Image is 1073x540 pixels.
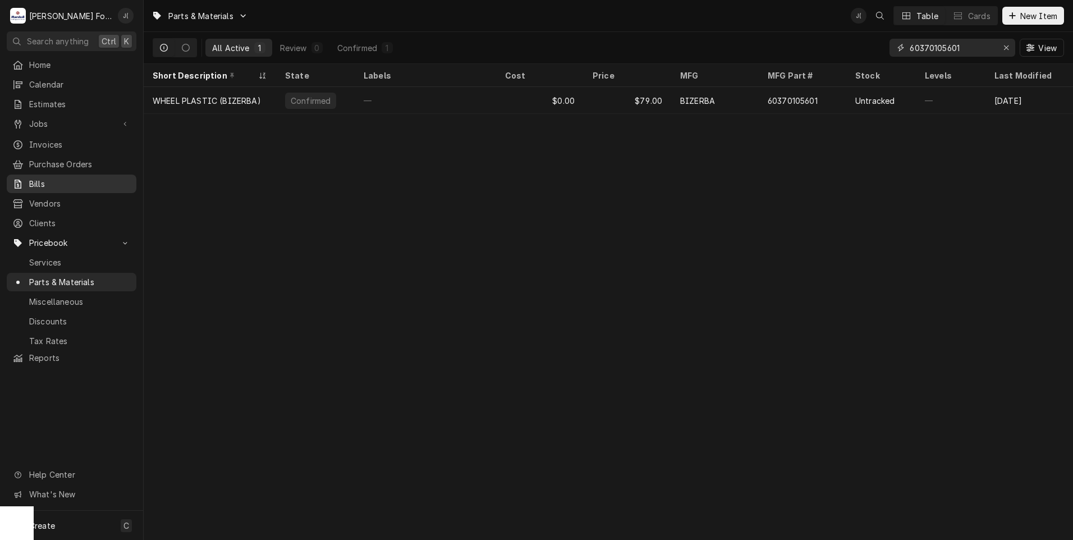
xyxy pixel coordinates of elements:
[280,42,307,54] div: Review
[337,42,377,54] div: Confirmed
[855,95,895,107] div: Untracked
[7,214,136,232] a: Clients
[994,70,1062,81] div: Last Modified
[29,118,114,130] span: Jobs
[29,59,131,71] span: Home
[910,39,994,57] input: Keyword search
[925,70,974,81] div: Levels
[153,70,256,81] div: Short Description
[29,521,55,530] span: Create
[256,42,263,54] div: 1
[768,95,818,107] div: 60370105601
[7,253,136,272] a: Services
[29,98,131,110] span: Estimates
[10,8,26,24] div: Marshall Food Equipment Service's Avatar
[997,39,1015,57] button: Erase input
[7,115,136,133] a: Go to Jobs
[29,469,130,480] span: Help Center
[1020,39,1064,57] button: View
[10,8,26,24] div: M
[29,217,131,229] span: Clients
[29,276,131,288] span: Parts & Materials
[290,95,332,107] div: Confirmed
[7,234,136,252] a: Go to Pricebook
[29,10,112,22] div: [PERSON_NAME] Food Equipment Service
[29,139,131,150] span: Invoices
[29,237,114,249] span: Pricebook
[102,35,116,47] span: Ctrl
[29,198,131,209] span: Vendors
[168,10,233,22] span: Parts & Materials
[29,296,131,308] span: Miscellaneous
[851,8,866,24] div: Jeff Debigare (109)'s Avatar
[916,87,985,114] div: —
[364,70,487,81] div: Labels
[593,70,660,81] div: Price
[7,273,136,291] a: Parts & Materials
[7,292,136,311] a: Miscellaneous
[1036,42,1059,54] span: View
[29,158,131,170] span: Purchase Orders
[7,135,136,154] a: Invoices
[27,35,89,47] span: Search anything
[29,257,131,268] span: Services
[124,35,129,47] span: K
[1018,10,1060,22] span: New Item
[985,87,1073,114] div: [DATE]
[118,8,134,24] div: Jeff Debigare (109)'s Avatar
[7,349,136,367] a: Reports
[916,10,938,22] div: Table
[7,194,136,213] a: Vendors
[285,70,343,81] div: State
[147,7,253,25] a: Go to Parts & Materials
[7,465,136,484] a: Go to Help Center
[7,56,136,74] a: Home
[7,155,136,173] a: Purchase Orders
[855,70,905,81] div: Stock
[1002,7,1064,25] button: New Item
[7,175,136,193] a: Bills
[29,488,130,500] span: What's New
[153,95,261,107] div: WHEEL PLASTIC (BIZERBA)
[7,332,136,350] a: Tax Rates
[123,520,129,532] span: C
[314,42,320,54] div: 0
[29,335,131,347] span: Tax Rates
[7,75,136,94] a: Calendar
[7,31,136,51] button: Search anythingCtrlK
[584,87,671,114] div: $79.00
[968,10,991,22] div: Cards
[29,352,131,364] span: Reports
[871,7,889,25] button: Open search
[7,485,136,504] a: Go to What's New
[29,315,131,327] span: Discounts
[118,8,134,24] div: J(
[29,79,131,90] span: Calendar
[7,312,136,331] a: Discounts
[212,42,250,54] div: All Active
[384,42,391,54] div: 1
[680,95,715,107] div: BIZERBA
[851,8,866,24] div: J(
[496,87,584,114] div: $0.00
[768,70,835,81] div: MFG Part #
[7,95,136,113] a: Estimates
[29,178,131,190] span: Bills
[355,87,496,114] div: —
[505,70,572,81] div: Cost
[680,70,748,81] div: MFG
